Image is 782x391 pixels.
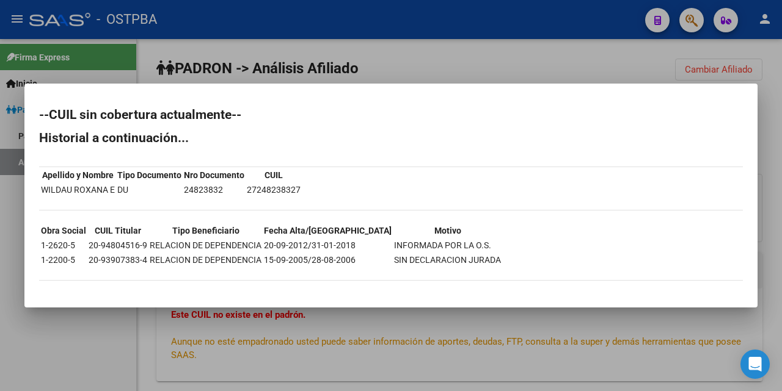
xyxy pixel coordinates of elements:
[393,253,502,267] td: SIN DECLARACION JURADA
[40,239,87,252] td: 1-2620-5
[246,183,301,196] td: 27248238327
[263,224,392,237] th: Fecha Alta/[GEOGRAPHIC_DATA]
[88,239,148,252] td: 20-94804516-9
[263,239,392,252] td: 20-09-2012/31-01-2018
[40,253,87,267] td: 1-2200-5
[88,253,148,267] td: 20-93907383-4
[149,239,262,252] td: RELACION DE DEPENDENCIA
[39,109,743,121] h2: --CUIL sin cobertura actualmente--
[40,224,87,237] th: Obra Social
[149,224,262,237] th: Tipo Beneficiario
[40,168,115,182] th: Apellido y Nombre
[740,350,770,379] div: Open Intercom Messenger
[149,253,262,267] td: RELACION DE DEPENDENCIA
[246,168,301,182] th: CUIL
[393,224,502,237] th: Motivo
[39,132,743,144] h2: Historial a continuación...
[117,183,182,196] td: DU
[88,224,148,237] th: CUIL Titular
[393,239,502,252] td: INFORMADA POR LA O.S.
[117,168,182,182] th: Tipo Documento
[263,253,392,267] td: 15-09-2005/28-08-2006
[183,183,245,196] td: 24823832
[183,168,245,182] th: Nro Documento
[40,183,115,196] td: WILDAU ROXANA E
